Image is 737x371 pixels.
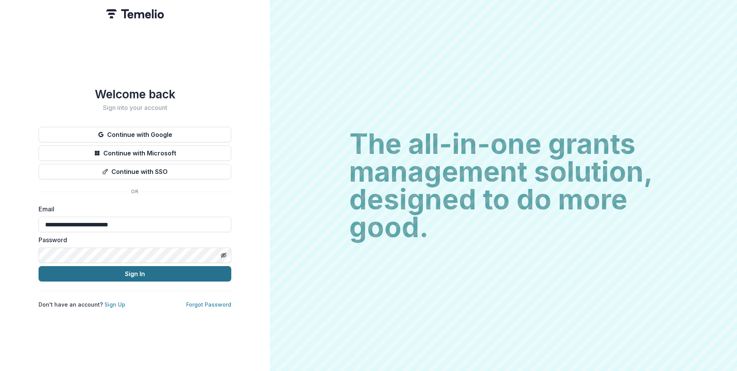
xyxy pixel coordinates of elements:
h1: Welcome back [39,87,231,101]
p: Don't have an account? [39,300,125,309]
label: Email [39,204,227,214]
button: Sign In [39,266,231,282]
h2: Sign into your account [39,104,231,111]
button: Continue with Google [39,127,231,142]
button: Continue with SSO [39,164,231,179]
a: Forgot Password [186,301,231,308]
button: Toggle password visibility [217,249,230,261]
label: Password [39,235,227,245]
button: Continue with Microsoft [39,145,231,161]
a: Sign Up [104,301,125,308]
img: Temelio [106,9,164,19]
